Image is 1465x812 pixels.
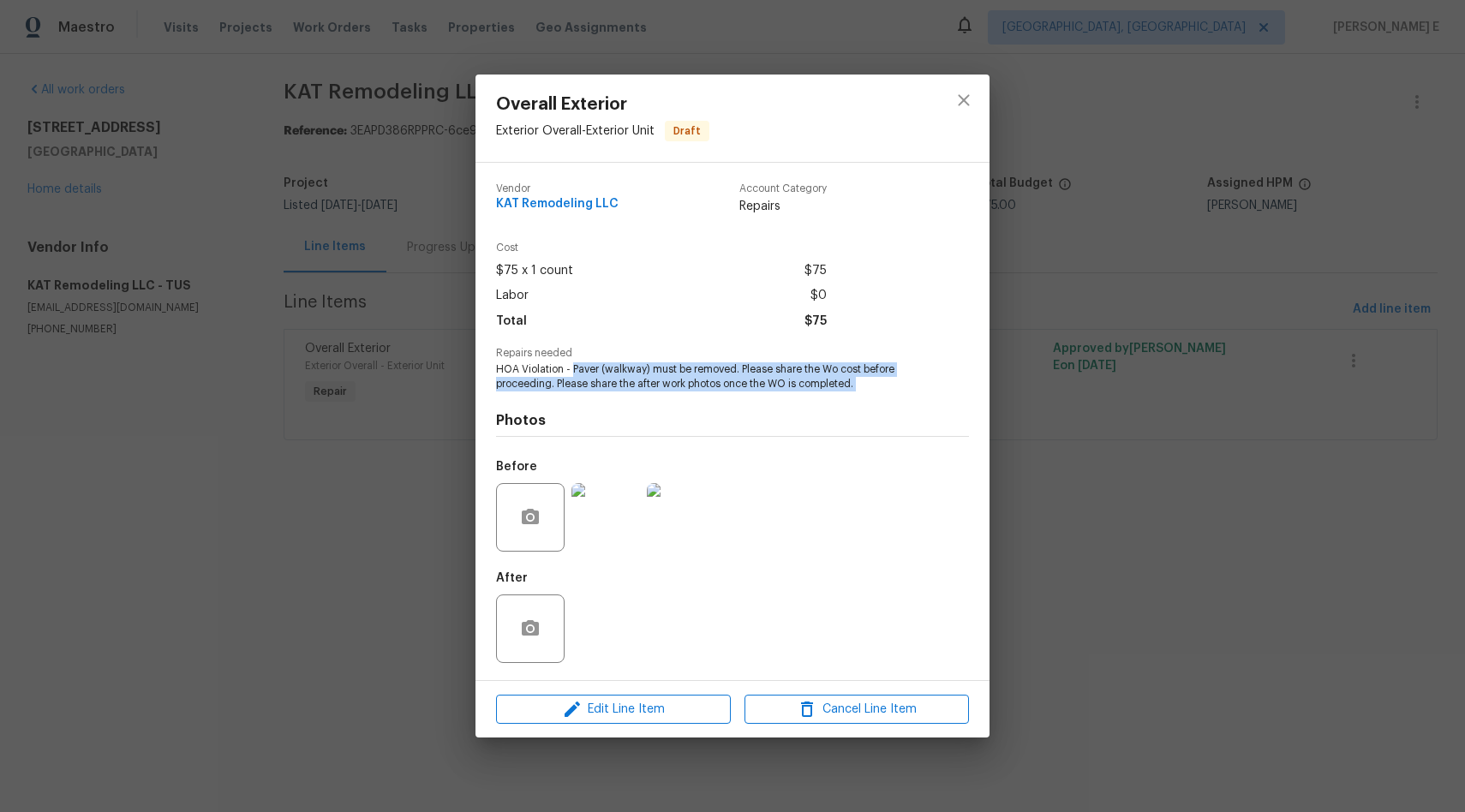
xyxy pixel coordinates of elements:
span: Repairs [739,198,827,215]
span: Cancel Line Item [750,699,964,720]
span: Exterior Overall - Exterior Unit [496,125,655,137]
button: Edit Line Item [496,695,731,725]
span: Edit Line Item [501,699,726,720]
h5: After [496,572,528,584]
h4: Photos [496,412,969,429]
span: $75 [804,309,827,334]
h5: Before [496,461,537,473]
span: $0 [810,284,827,308]
button: Cancel Line Item [744,695,969,725]
span: $75 [804,259,827,284]
span: HOA Violation - Paver (walkway) must be removed. Please share the Wo cost before proceeding. Plea... [496,362,922,391]
span: $75 x 1 count [496,259,573,284]
button: close [943,80,984,121]
span: Account Category [739,183,827,194]
span: Total [496,309,527,334]
span: Cost [496,242,827,254]
span: KAT Remodeling LLC [496,198,619,211]
span: Overall Exterior [496,95,709,114]
span: Vendor [496,183,619,194]
span: Repairs needed [496,348,969,359]
span: Draft [667,122,708,140]
span: Labor [496,284,529,308]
